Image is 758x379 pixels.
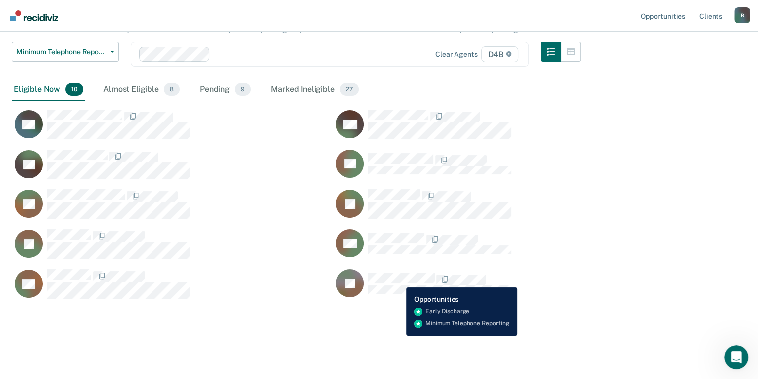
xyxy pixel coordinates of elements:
div: CaseloadOpportunityCell-0825532 [333,229,654,269]
span: 27 [340,83,359,96]
div: Pending9 [198,79,253,101]
div: Marked Ineligible27 [269,79,360,101]
div: CaseloadOpportunityCell-0736203 [12,189,333,229]
iframe: Intercom live chat [724,345,748,369]
div: CaseloadOpportunityCell-0830403 [12,269,333,309]
div: CaseloadOpportunityCell-0816509 [333,109,654,149]
div: CaseloadOpportunityCell-0818715 [12,149,333,189]
img: Recidiviz [10,10,58,21]
span: 9 [235,83,251,96]
div: Eligible Now10 [12,79,85,101]
span: D4B [481,46,518,62]
div: B [734,7,750,23]
div: Almost Eligible8 [101,79,182,101]
div: CaseloadOpportunityCell-0831735 [333,269,654,309]
div: CaseloadOpportunityCell-0782061 [12,109,333,149]
span: Minimum Telephone Reporting [16,48,106,56]
div: Clear agents [435,50,477,59]
p: Minimum Telephone Reporting is a level of supervision that uses an interactive voice recognition ... [12,5,577,34]
span: 8 [164,83,180,96]
button: Minimum Telephone Reporting [12,42,119,62]
span: 10 [65,83,83,96]
div: CaseloadOpportunityCell-0226558 [12,229,333,269]
div: CaseloadOpportunityCell-0806987 [333,149,654,189]
button: Profile dropdown button [734,7,750,23]
div: CaseloadOpportunityCell-0619052 [333,189,654,229]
